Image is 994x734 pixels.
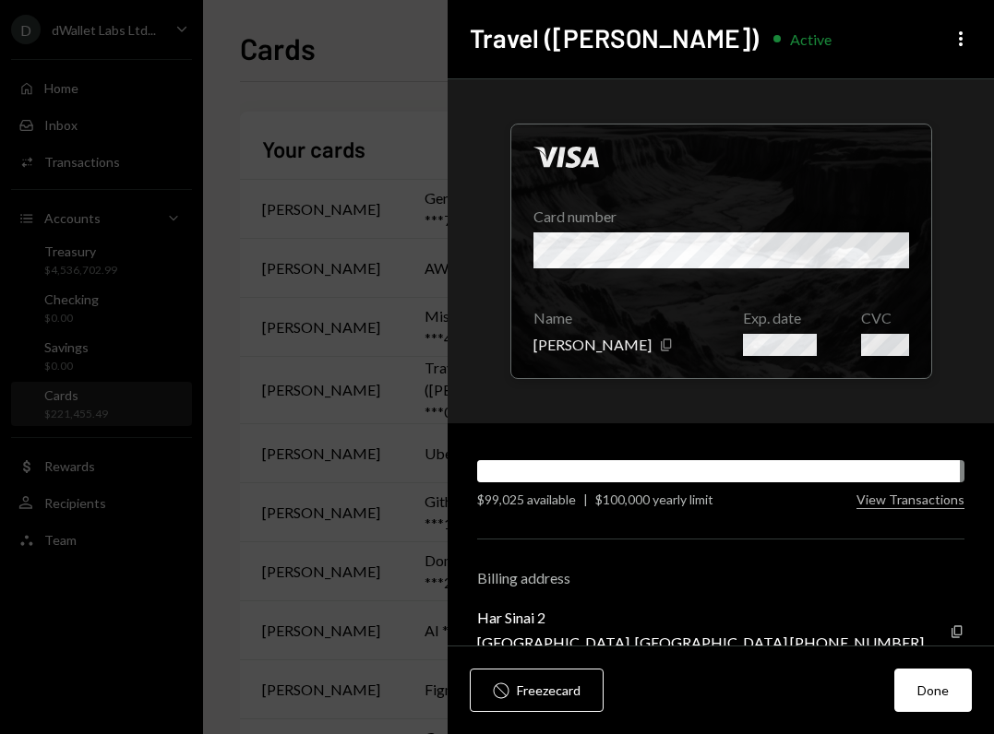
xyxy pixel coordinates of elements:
div: Har Sinai 2 [477,609,924,626]
button: Done [894,669,972,712]
div: Billing address [477,569,964,586]
div: Click to hide [510,124,932,379]
div: [GEOGRAPHIC_DATA], [GEOGRAPHIC_DATA] [PHONE_NUMBER] [477,633,924,651]
button: Freezecard [470,669,604,712]
button: View Transactions [856,491,964,509]
div: $99,025 available [477,490,576,509]
div: | [583,490,588,509]
div: Freeze card [517,681,581,700]
div: $100,000 yearly limit [595,490,713,509]
div: Active [790,30,832,48]
h2: Travel ([PERSON_NAME]) [470,20,759,56]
